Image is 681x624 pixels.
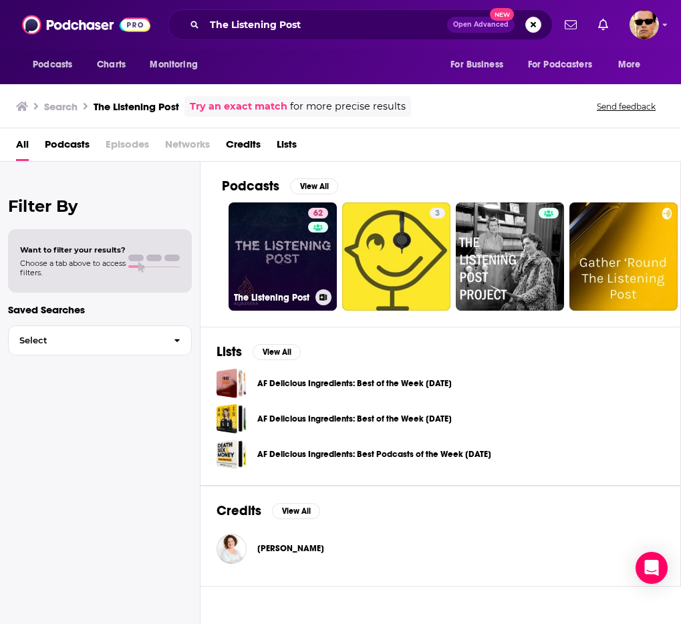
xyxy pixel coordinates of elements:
[593,13,614,36] a: Show notifications dropdown
[217,527,664,570] button: Dr. Kari NixonDr. Kari Nixon
[308,208,328,218] a: 62
[290,99,406,114] span: for more precise results
[447,17,515,33] button: Open AdvancedNew
[97,55,126,74] span: Charts
[313,207,323,220] span: 62
[217,343,301,360] a: ListsView All
[190,99,287,114] a: Try an exact match
[490,8,514,21] span: New
[528,55,592,74] span: For Podcasters
[519,52,611,77] button: open menu
[234,292,310,303] h3: The Listening Post
[618,55,641,74] span: More
[257,447,491,462] a: AF Delicious Ingredients: Best Podcasts of the Week [DATE]
[217,534,247,564] img: Dr. Kari Nixon
[450,55,503,74] span: For Business
[277,134,297,161] a: Lists
[636,552,668,584] div: Open Intercom Messenger
[593,101,660,112] button: Send feedback
[217,502,320,519] a: CreditsView All
[20,245,126,255] span: Want to filter your results?
[290,178,338,194] button: View All
[257,376,452,391] a: AF Delicious Ingredients: Best of the Week [DATE]
[8,325,192,355] button: Select
[222,178,338,194] a: PodcastsView All
[9,336,163,345] span: Select
[165,134,210,161] span: Networks
[8,196,192,216] h2: Filter By
[430,208,445,218] a: 3
[33,55,72,74] span: Podcasts
[168,9,553,40] div: Search podcasts, credits, & more...
[630,10,659,39] span: Logged in as karldevries
[453,21,509,28] span: Open Advanced
[106,134,149,161] span: Episodes
[342,202,450,311] a: 3
[630,10,659,39] button: Show profile menu
[150,55,197,74] span: Monitoring
[217,343,242,360] h2: Lists
[217,368,247,398] a: AF Delicious Ingredients: Best of the Week 1/11/19
[22,12,150,37] img: Podchaser - Follow, Share and Rate Podcasts
[272,503,320,519] button: View All
[88,52,134,77] a: Charts
[140,52,215,77] button: open menu
[205,14,447,35] input: Search podcasts, credits, & more...
[44,100,78,113] h3: Search
[45,134,90,161] a: Podcasts
[435,207,440,220] span: 3
[559,13,582,36] a: Show notifications dropdown
[257,543,324,554] a: Dr. Kari Nixon
[222,178,279,194] h2: Podcasts
[20,259,126,277] span: Choose a tab above to access filters.
[609,52,658,77] button: open menu
[16,134,29,161] a: All
[23,52,90,77] button: open menu
[217,404,247,434] a: AF Delicious Ingredients: Best of the Week 1/25/19
[253,344,301,360] button: View All
[217,502,261,519] h2: Credits
[226,134,261,161] a: Credits
[217,439,247,469] a: AF Delicious Ingredients: Best Podcasts of the Week 4/26/19
[94,100,179,113] h3: The Listening Post
[257,412,452,426] a: AF Delicious Ingredients: Best of the Week [DATE]
[8,303,192,316] p: Saved Searches
[257,543,324,554] span: [PERSON_NAME]
[441,52,520,77] button: open menu
[630,10,659,39] img: User Profile
[229,202,337,311] a: 62The Listening Post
